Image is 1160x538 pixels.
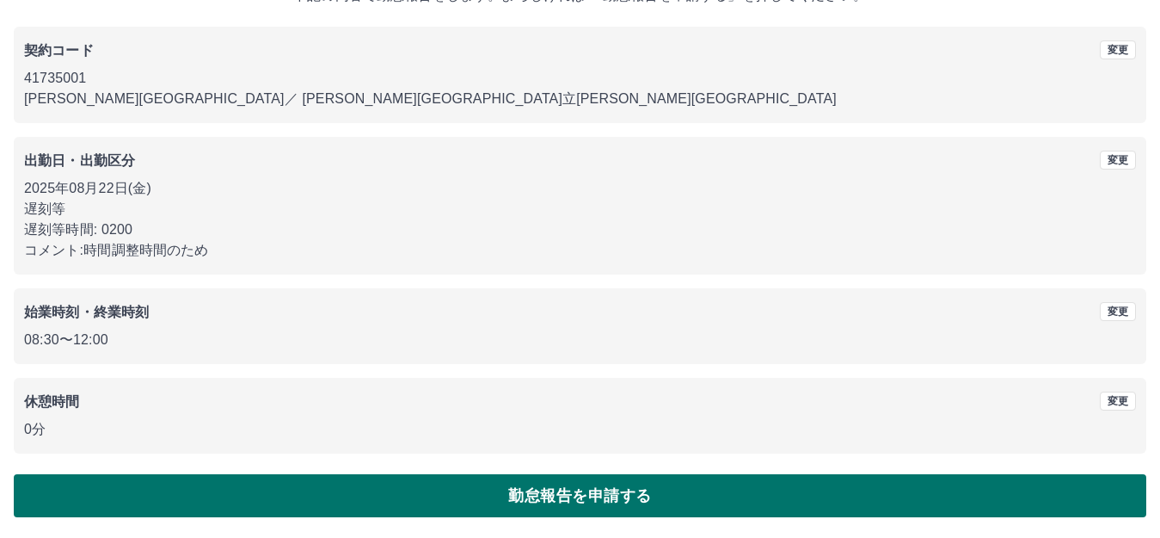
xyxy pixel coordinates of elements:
b: 契約コード [24,43,94,58]
button: 変更 [1100,151,1136,170]
p: 0分 [24,419,1136,440]
p: コメント: 時間調整時間のため [24,240,1136,261]
p: 遅刻等 [24,199,1136,220]
b: 始業時刻・終業時刻 [24,305,149,319]
p: 2025年08月22日(金) [24,178,1136,199]
p: 遅刻等時間: 0200 [24,220,1136,240]
button: 変更 [1100,40,1136,59]
p: 08:30 〜 12:00 [24,330,1136,350]
p: [PERSON_NAME][GEOGRAPHIC_DATA] ／ [PERSON_NAME][GEOGRAPHIC_DATA]立[PERSON_NAME][GEOGRAPHIC_DATA] [24,89,1136,109]
button: 勤怠報告を申請する [14,474,1146,517]
b: 休憩時間 [24,394,80,409]
button: 変更 [1100,302,1136,321]
b: 出勤日・出勤区分 [24,153,135,168]
p: 41735001 [24,68,1136,89]
button: 変更 [1100,392,1136,411]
